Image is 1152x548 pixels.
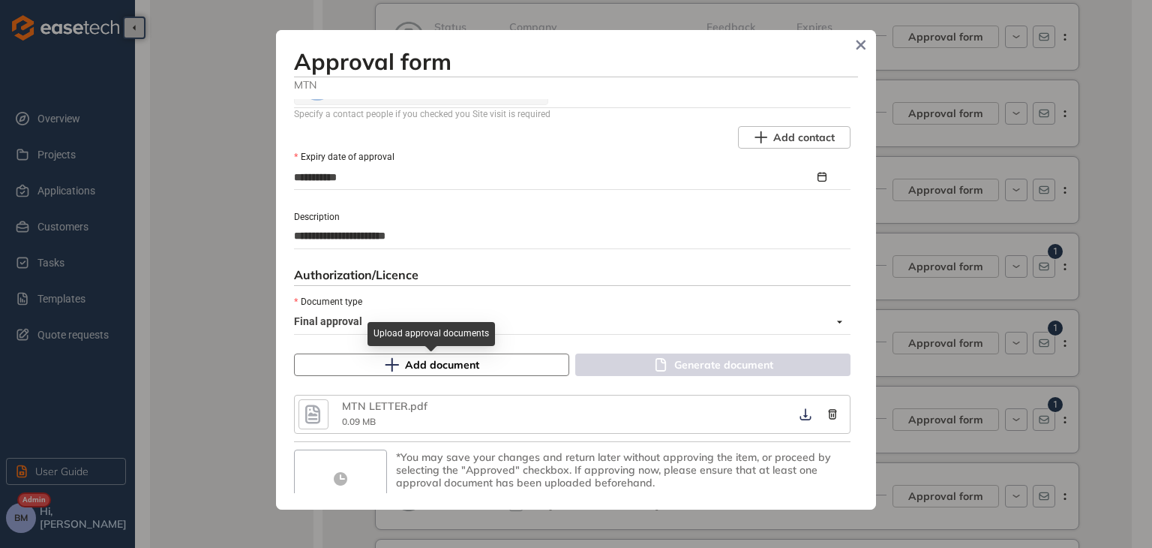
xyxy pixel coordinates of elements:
span: Add contact [773,129,835,146]
button: Add document [294,354,569,376]
span: 0.09 MB [342,416,376,427]
span: Add document [405,357,479,373]
label: Description [294,210,340,224]
input: Expiry date of approval [294,169,814,185]
button: Add contact [738,126,850,149]
div: *You may save your changes and return later without approving the item, or proceed by selecting t... [396,451,850,489]
span: Authorization/Licence [294,267,418,282]
div: MTN LETTER.pdf [342,400,492,413]
div: Upload approval documents [367,322,495,346]
span: MTN [294,77,858,92]
label: Document type [294,295,362,309]
button: Close [850,34,872,56]
textarea: Description [294,224,841,248]
label: Expiry date of approval [294,150,394,164]
div: Specify a contact people if you checked you Site visit is required [294,107,850,122]
span: Final approval [294,310,842,334]
h3: Approval form [294,48,858,75]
